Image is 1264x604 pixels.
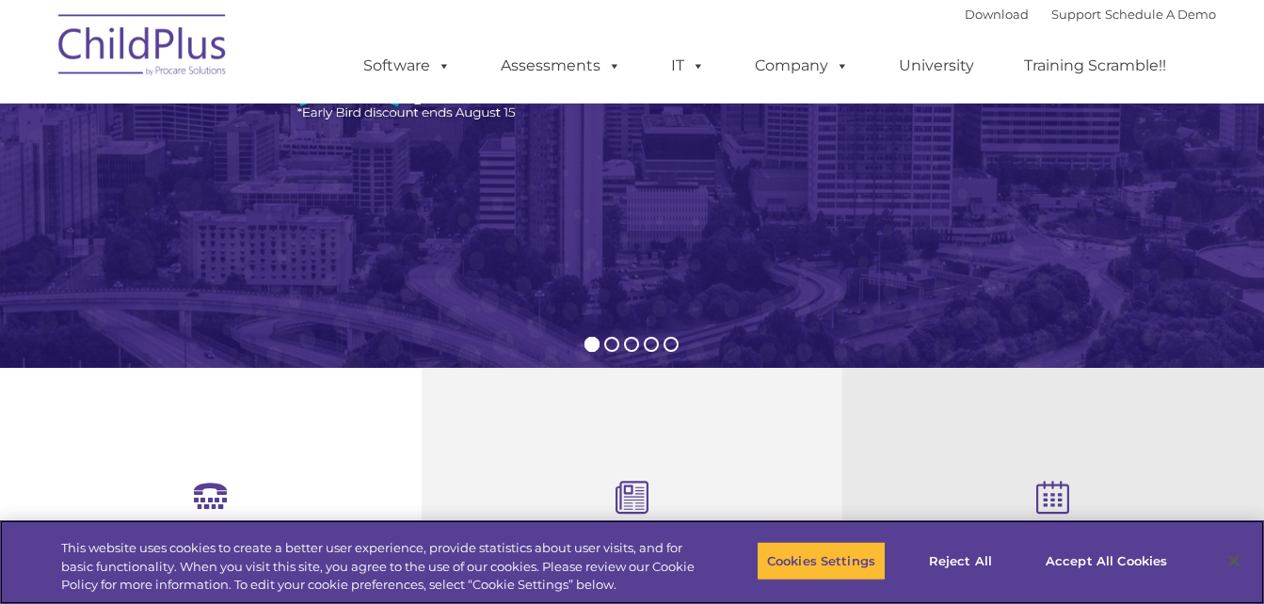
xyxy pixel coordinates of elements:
a: University [880,47,993,85]
span: Last name [262,124,319,138]
font: | [965,7,1216,22]
button: Accept All Cookies [1035,541,1177,580]
img: ChildPlus by Procare Solutions [49,1,237,95]
a: Assessments [482,47,640,85]
a: Support [1051,7,1101,22]
span: Phone number [262,201,342,215]
button: Cookies Settings [757,541,886,580]
a: IT [652,47,724,85]
a: Download [965,7,1029,22]
button: Close [1213,540,1255,581]
div: This website uses cookies to create a better user experience, provide statistics about user visit... [61,539,696,595]
a: Schedule A Demo [1105,7,1216,22]
a: Software [344,47,470,85]
a: Training Scramble!! [1005,47,1185,85]
a: Company [736,47,868,85]
button: Reject All [902,541,1019,580]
